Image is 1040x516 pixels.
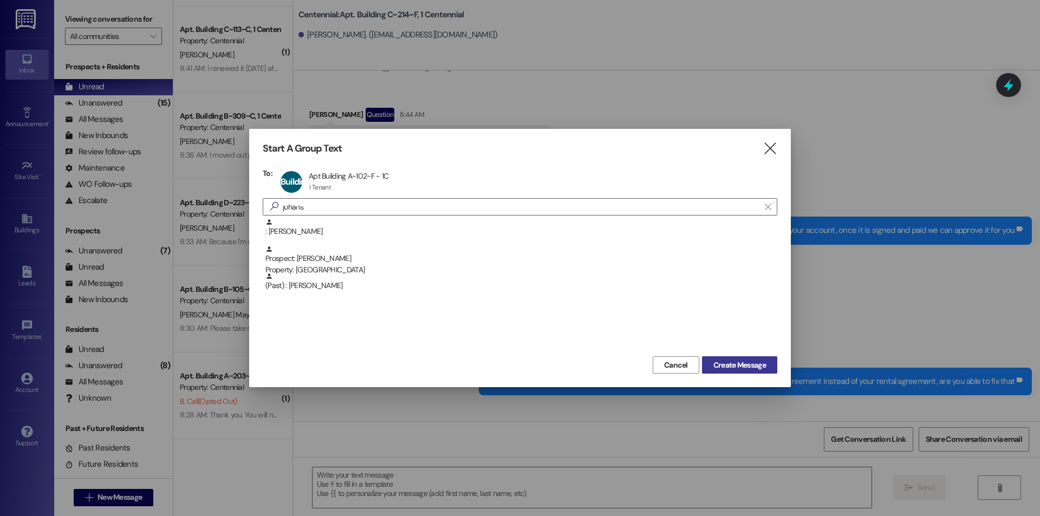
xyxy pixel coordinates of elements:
i:  [765,203,771,211]
input: Search for any contact or apartment [283,199,759,214]
button: Create Message [702,356,777,374]
h3: Start A Group Text [263,142,342,155]
i:  [265,201,283,212]
div: : [PERSON_NAME] [265,218,777,237]
i:  [763,143,777,154]
div: : [PERSON_NAME] [263,218,777,245]
div: Apt Building A~102~F - 1C [309,171,389,181]
div: Prospect: [PERSON_NAME] [265,245,777,276]
button: Cancel [653,356,699,374]
div: 1 Tenant [309,183,331,192]
h3: To: [263,168,272,178]
div: Property: [GEOGRAPHIC_DATA] [265,264,777,276]
span: Create Message [713,360,766,371]
div: (Past) : [PERSON_NAME] [263,272,777,299]
button: Clear text [759,199,777,215]
span: Building A~102~F [281,176,312,209]
div: (Past) : [PERSON_NAME] [265,272,777,291]
span: Cancel [664,360,688,371]
div: Prospect: [PERSON_NAME]Property: [GEOGRAPHIC_DATA] [263,245,777,272]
